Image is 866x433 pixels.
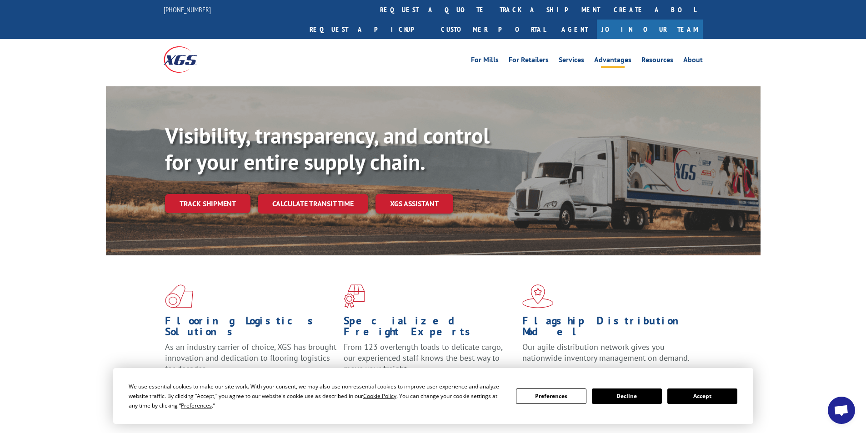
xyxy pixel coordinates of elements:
[471,56,499,66] a: For Mills
[303,20,434,39] a: Request a pickup
[344,342,516,382] p: From 123 overlength loads to delicate cargo, our experienced staff knows the best way to move you...
[344,315,516,342] h1: Specialized Freight Experts
[375,194,453,214] a: XGS ASSISTANT
[667,388,737,404] button: Accept
[828,397,855,424] div: Open chat
[344,284,365,308] img: xgs-icon-focused-on-flooring-red
[559,56,584,66] a: Services
[594,56,631,66] a: Advantages
[165,194,250,213] a: Track shipment
[509,56,549,66] a: For Retailers
[592,388,662,404] button: Decline
[522,342,690,363] span: Our agile distribution network gives you nationwide inventory management on demand.
[165,121,490,176] b: Visibility, transparency, and control for your entire supply chain.
[552,20,597,39] a: Agent
[113,368,753,424] div: Cookie Consent Prompt
[165,284,193,308] img: xgs-icon-total-supply-chain-intelligence-red
[683,56,703,66] a: About
[522,284,554,308] img: xgs-icon-flagship-distribution-model-red
[363,392,396,400] span: Cookie Policy
[165,315,337,342] h1: Flooring Logistics Solutions
[258,194,368,214] a: Calculate transit time
[181,402,212,409] span: Preferences
[129,382,505,410] div: We use essential cookies to make our site work. With your consent, we may also use non-essential ...
[434,20,552,39] a: Customer Portal
[164,5,211,14] a: [PHONE_NUMBER]
[522,315,694,342] h1: Flagship Distribution Model
[165,342,336,374] span: As an industry carrier of choice, XGS has brought innovation and dedication to flooring logistics...
[641,56,673,66] a: Resources
[597,20,703,39] a: Join Our Team
[516,388,586,404] button: Preferences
